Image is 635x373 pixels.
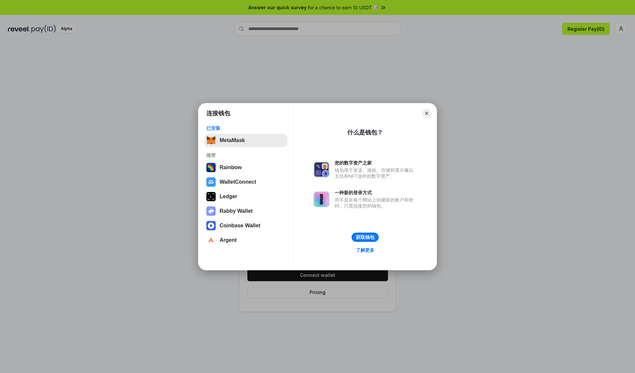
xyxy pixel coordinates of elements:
[356,234,374,240] div: 获取钱包
[220,194,237,200] div: Ledger
[206,221,216,230] img: svg+xml,%3Csvg%20width%3D%2228%22%20height%3D%2228%22%20viewBox%3D%220%200%2028%2028%22%20fill%3D...
[314,191,329,207] img: svg+xml,%3Csvg%20xmlns%3D%22http%3A%2F%2Fwww.w3.org%2F2000%2Fsvg%22%20fill%3D%22none%22%20viewBox...
[220,165,242,170] div: Rainbow
[204,190,287,203] button: Ledger
[206,109,230,117] h1: 连接钱包
[356,247,374,253] div: 了解更多
[335,167,417,179] div: 钱包用于发送、接收、存储和显示像以太坊和NFT这样的数字资产。
[206,163,216,172] img: svg+xml,%3Csvg%20width%3D%22120%22%20height%3D%22120%22%20viewBox%3D%220%200%20120%20120%22%20fil...
[220,208,253,214] div: Rabby Wallet
[335,160,417,166] div: 您的数字资产之家
[220,137,245,143] div: MetaMask
[204,134,287,147] button: MetaMask
[206,206,216,216] img: svg+xml,%3Csvg%20xmlns%3D%22http%3A%2F%2Fwww.w3.org%2F2000%2Fsvg%22%20fill%3D%22none%22%20viewBox...
[314,162,329,177] img: svg+xml,%3Csvg%20xmlns%3D%22http%3A%2F%2Fwww.w3.org%2F2000%2Fsvg%22%20fill%3D%22none%22%20viewBox...
[206,192,216,201] img: svg+xml,%3Csvg%20xmlns%3D%22http%3A%2F%2Fwww.w3.org%2F2000%2Fsvg%22%20width%3D%2228%22%20height%3...
[347,129,383,136] div: 什么是钱包？
[204,234,287,247] button: Argent
[204,205,287,218] button: Rabby Wallet
[352,233,379,242] button: 获取钱包
[220,179,256,185] div: WalletConnect
[204,161,287,174] button: Rainbow
[352,246,378,254] a: 了解更多
[206,152,285,158] div: 推荐
[204,175,287,189] button: WalletConnect
[335,190,417,196] div: 一种新的登录方式
[206,177,216,187] img: svg+xml,%3Csvg%20width%3D%2228%22%20height%3D%2228%22%20viewBox%3D%220%200%2028%2028%22%20fill%3D...
[220,237,237,243] div: Argent
[206,136,216,145] img: svg+xml,%3Csvg%20fill%3D%22none%22%20height%3D%2233%22%20viewBox%3D%220%200%2035%2033%22%20width%...
[206,125,285,131] div: 已安装
[335,197,417,209] div: 而不是在每个网站上创建新的账户和密码，只需连接您的钱包。
[204,219,287,232] button: Coinbase Wallet
[422,109,431,118] button: Close
[220,223,260,229] div: Coinbase Wallet
[206,236,216,245] img: svg+xml,%3Csvg%20width%3D%2228%22%20height%3D%2228%22%20viewBox%3D%220%200%2028%2028%22%20fill%3D...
